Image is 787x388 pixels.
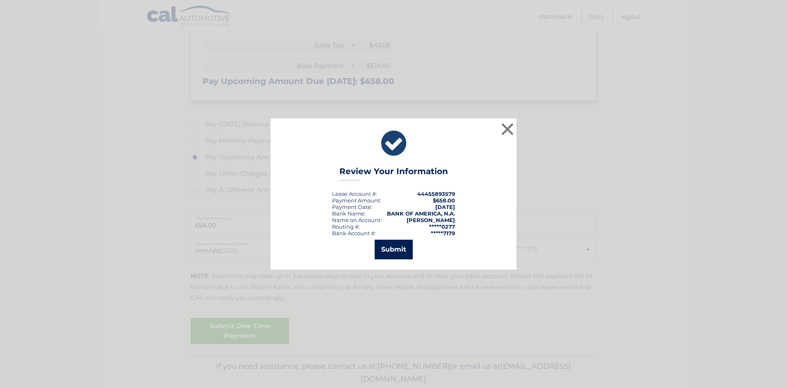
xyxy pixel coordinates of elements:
[332,204,372,210] div: :
[375,240,413,259] button: Submit
[407,217,455,223] strong: [PERSON_NAME]
[435,204,455,210] span: [DATE]
[417,191,455,197] strong: 44455893579
[332,191,377,197] div: Lease Account #:
[499,121,516,137] button: ×
[339,166,448,181] h3: Review Your Information
[387,210,455,217] strong: BANK OF AMERICA, N.A.
[332,230,376,236] div: Bank Account #:
[332,223,360,230] div: Routing #:
[332,217,382,223] div: Name on Account:
[332,210,366,217] div: Bank Name:
[332,204,371,210] span: Payment Date
[433,197,455,204] span: $658.00
[332,197,381,204] div: Payment Amount:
